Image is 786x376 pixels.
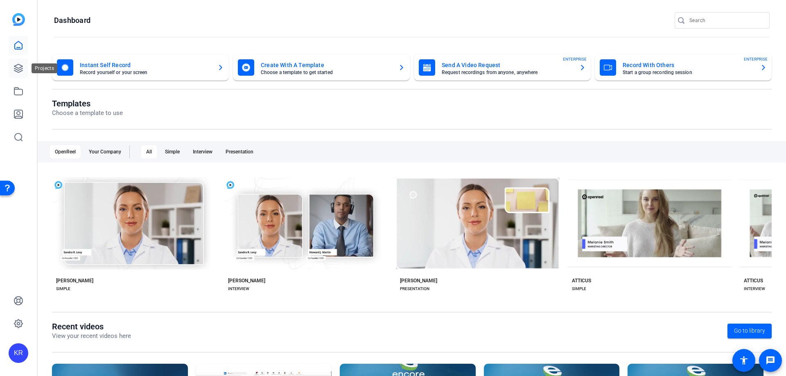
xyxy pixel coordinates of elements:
span: ENTERPRISE [563,56,587,62]
span: Go to library [734,326,765,335]
mat-card-title: Create With A Template [261,60,392,70]
div: Presentation [221,145,258,158]
div: Your Company [84,145,126,158]
div: Projects [32,63,57,73]
mat-card-subtitle: Start a group recording session [623,70,754,75]
mat-card-title: Record With Others [623,60,754,70]
p: Choose a template to use [52,108,123,118]
mat-icon: accessibility [739,356,749,365]
div: SIMPLE [572,286,586,292]
h1: Templates [52,99,123,108]
button: Instant Self RecordRecord yourself or your screen [52,54,229,81]
div: Simple [160,145,185,158]
button: Record With OthersStart a group recording sessionENTERPRISE [595,54,772,81]
div: INTERVIEW [228,286,249,292]
input: Search [689,16,763,25]
p: View your recent videos here [52,331,131,341]
div: Interview [188,145,217,158]
img: blue-gradient.svg [12,13,25,26]
button: Send A Video RequestRequest recordings from anyone, anywhereENTERPRISE [414,54,591,81]
button: Create With A TemplateChoose a template to get started [233,54,410,81]
div: ATTICUS [744,277,763,284]
div: All [141,145,157,158]
div: KR [9,343,28,363]
div: [PERSON_NAME] [228,277,265,284]
mat-card-title: Send A Video Request [442,60,573,70]
div: SIMPLE [56,286,70,292]
mat-icon: message [766,356,775,365]
h1: Dashboard [54,16,90,25]
mat-card-subtitle: Choose a template to get started [261,70,392,75]
div: ATTICUS [572,277,591,284]
mat-card-title: Instant Self Record [80,60,211,70]
span: ENTERPRISE [744,56,768,62]
h1: Recent videos [52,322,131,331]
mat-card-subtitle: Record yourself or your screen [80,70,211,75]
div: PRESENTATION [400,286,429,292]
div: INTERVIEW [744,286,765,292]
a: Go to library [727,324,772,338]
div: [PERSON_NAME] [56,277,93,284]
div: [PERSON_NAME] [400,277,437,284]
mat-card-subtitle: Request recordings from anyone, anywhere [442,70,573,75]
div: OpenReel [50,145,81,158]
